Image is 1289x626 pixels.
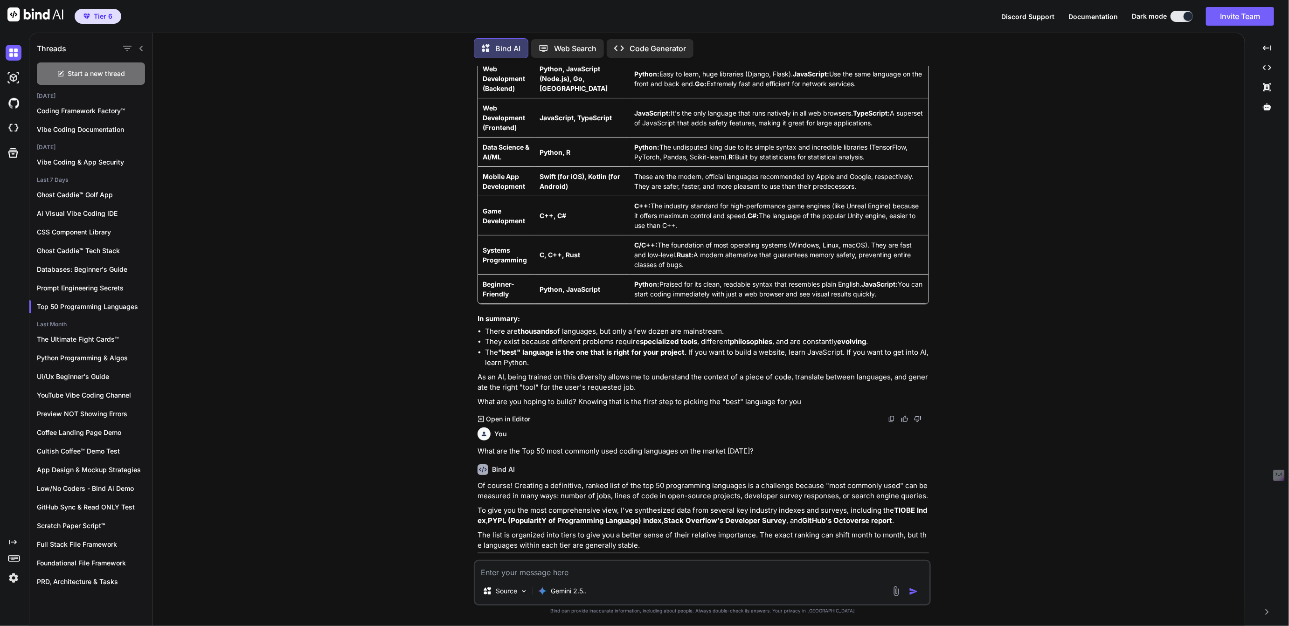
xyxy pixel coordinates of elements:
[551,586,587,596] p: Gemini 2.5..
[37,558,152,568] p: Foundational File Framework
[75,9,121,24] button: premiumTier 6
[901,415,908,423] img: like
[6,45,21,61] img: darkChat
[7,7,63,21] img: Bind AI
[37,409,152,419] p: Preview NOT Showing Errors
[37,283,152,293] p: Prompt Engineering Secrets
[630,167,929,196] td: These are the modern, official languages recommended by Apple and Google, respectively. They are ...
[37,302,152,311] p: Top 50 Programming Languages
[485,326,929,337] li: There are of languages, but only a few dozen are mainstream.
[37,502,152,512] p: GitHub Sync & Read ONLY Test
[1001,12,1054,21] button: Discord Support
[37,246,152,255] p: Ghost Caddie™ Tech Stack
[1206,7,1274,26] button: Invite Team
[630,196,929,235] td: The industry standard for high-performance game engines (like Unreal Engine) because it offers ma...
[802,516,892,525] strong: GitHub's Octoverse report
[634,70,659,78] strong: Python:
[837,337,866,346] strong: evolving
[540,285,600,293] strong: Python, JavaScript
[37,209,152,218] p: Ai Visual Vibe Coding IDE
[37,106,152,116] p: Coding Framework Factory™
[37,353,152,363] p: Python Programming & Algos
[664,516,786,525] strong: Stack Overflow's Developer Survey
[554,43,596,54] p: Web Search
[518,327,553,336] strong: thousands
[485,347,929,368] li: The . If you want to build a website, learn JavaScript. If you want to get into AI, learn Python.
[494,429,507,439] h6: You
[478,505,929,526] p: To give you the most comprehensive view, I've synthesized data from several key industry indexes ...
[630,235,929,275] td: The foundation of most operating systems (Windows, Linux, macOS). They are fast and low-level. A ...
[483,143,531,161] strong: Data Science & AI/ML
[630,138,929,167] td: The undisputed king due to its simple syntax and incredible libraries (TensorFlow, PyTorch, Panda...
[540,65,608,92] strong: Python, JavaScript (Node.js), Go, [GEOGRAPHIC_DATA]
[37,484,152,493] p: Low/No Coders - Bind Ai Demo
[748,212,759,220] strong: C#:
[483,172,525,190] strong: Mobile App Development
[37,447,152,456] p: Cultish Coffee™ Demo Test
[630,43,686,54] p: Code Generator
[492,465,515,474] h6: Bind AI
[1132,12,1167,21] span: Dark mode
[6,120,21,136] img: cloudideIcon
[538,586,547,596] img: Gemini 2.5 Pro
[914,415,922,423] img: dislike
[478,397,929,407] p: What are you hoping to build? Knowing that is the first step to picking the "best" language for you
[630,59,929,98] td: Easy to learn, huge libraries (Django, Flask). Use the same language on the front and back end. E...
[29,321,152,328] h2: Last Month
[94,12,112,21] span: Tier 6
[488,516,662,525] strong: PYPL (PopularitY of Programming Language) Index
[29,92,152,100] h2: [DATE]
[483,65,527,92] strong: Web Development (Backend)
[728,153,735,161] strong: R:
[478,372,929,393] p: As an AI, being trained on this diversity allows me to understand the context of a piece of code,...
[520,587,528,595] img: Pick Models
[634,202,651,210] strong: C++:
[483,280,514,298] strong: Beginner-Friendly
[1068,13,1118,21] span: Documentation
[540,172,622,190] strong: Swift (for iOS), Kotlin (for Android)
[695,80,707,88] strong: Go:
[37,227,152,237] p: CSS Component Library
[483,246,527,264] strong: Systems Programming
[793,70,829,78] strong: JavaScript:
[68,69,125,78] span: Start a new thread
[630,275,929,304] td: Praised for its clean, readable syntax that resembles plain English. You can start coding immedia...
[634,280,659,288] strong: Python:
[888,415,895,423] img: copy
[485,337,929,347] li: They exist because different problems require , different , and are constantly .
[478,481,929,502] p: Of course! Creating a definitive, ranked list of the top 50 programming languages is a challenge ...
[861,280,898,288] strong: JavaScript:
[634,241,658,249] strong: C/C++:
[498,348,685,357] strong: "best" language is the one that is right for your project
[483,207,525,225] strong: Game Development
[83,14,90,19] img: premium
[1068,12,1118,21] button: Documentation
[37,190,152,199] p: Ghost Caddie™ Golf App
[29,144,152,151] h2: [DATE]
[6,70,21,86] img: darkAi-studio
[677,251,693,259] strong: Rust:
[496,586,517,596] p: Source
[6,570,21,586] img: settings
[640,337,697,346] strong: specialized tools
[37,540,152,549] p: Full Stack File Framework
[6,95,21,111] img: githubDark
[37,43,66,54] h1: Threads
[37,158,152,167] p: Vibe Coding & App Security
[37,265,152,274] p: Databases: Beginner's Guide
[478,314,520,323] strong: In summary:
[486,414,530,424] p: Open in Editor
[478,446,929,457] p: What are the Top 50 most commonly used coding languages on the market [DATE]?
[37,428,152,437] p: Coffee Landing Page Demo
[634,109,671,117] strong: JavaScript:
[730,337,772,346] strong: philosophies
[634,143,659,151] strong: Python:
[483,104,527,131] strong: Web Development (Frontend)
[37,335,152,344] p: The Ultimate Fight Cards™
[37,125,152,134] p: Vibe Coding Documentation
[540,251,580,259] strong: C, C++, Rust
[891,586,901,597] img: attachment
[37,465,152,475] p: App Design & Mockup Strategies
[474,607,931,614] p: Bind can provide inaccurate information, including about people. Always double-check its answers....
[853,109,890,117] strong: TypeScript:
